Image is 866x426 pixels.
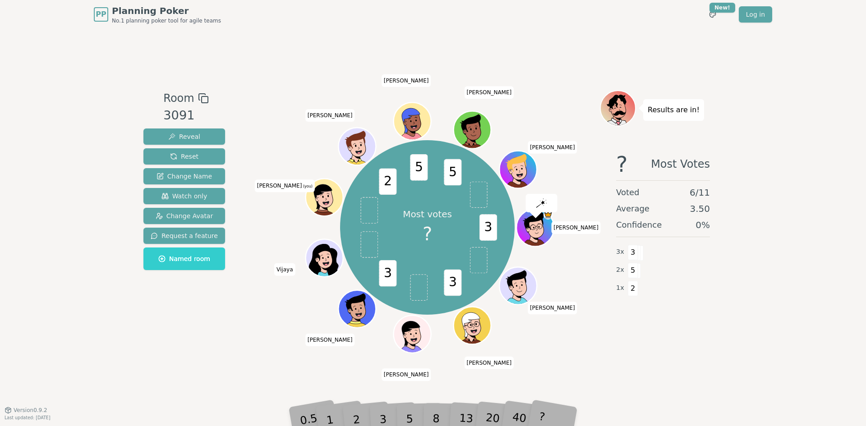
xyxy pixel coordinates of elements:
span: 3 x [616,247,624,257]
span: 1 x [616,283,624,293]
span: (you) [302,184,313,188]
div: 3091 [163,106,208,125]
span: Watch only [161,192,207,201]
span: 5 [628,263,638,278]
span: Click to change your name [305,109,355,121]
span: Click to change your name [528,141,577,153]
span: 2 x [616,265,624,275]
button: Change Avatar [143,208,225,224]
span: 2 [379,169,396,195]
span: Version 0.9.2 [14,407,47,414]
span: 5 [444,159,461,186]
span: Change Avatar [156,211,213,220]
span: 3 [479,214,497,241]
div: New! [709,3,735,13]
span: Click to change your name [382,368,431,381]
span: Reset [170,152,198,161]
button: Version0.9.2 [5,407,47,414]
span: 3.50 [690,202,710,215]
span: 5 [410,154,428,181]
span: Click to change your name [551,221,601,234]
button: Reset [143,148,225,165]
span: Planning Poker [112,5,221,17]
span: Click to change your name [528,302,577,314]
span: Room [163,90,194,106]
button: Change Name [143,168,225,184]
button: Named room [143,247,225,270]
button: Watch only [143,188,225,204]
span: Click to change your name [465,356,514,369]
span: 3 [379,260,396,287]
p: Most votes [403,208,452,220]
span: Matt is the host [543,210,553,220]
button: Request a feature [143,228,225,244]
span: ? [616,153,627,175]
span: 6 / 11 [690,186,710,199]
span: Click to change your name [305,334,355,346]
span: Reveal [168,132,200,141]
span: Click to change your name [274,263,295,275]
a: Log in [739,6,772,23]
span: 3 [628,245,638,260]
span: 2 [628,281,638,296]
button: Click to change your avatar [307,179,342,215]
span: Click to change your name [382,74,431,87]
span: PP [96,9,106,20]
span: Last updated: [DATE] [5,415,51,420]
span: Click to change your name [465,86,514,99]
span: Request a feature [151,231,218,240]
span: Average [616,202,649,215]
span: ? [423,220,432,247]
button: Reveal [143,128,225,145]
button: New! [705,6,721,23]
span: Confidence [616,219,662,231]
p: Results are in! [648,104,700,116]
span: Named room [158,254,210,263]
span: 0 % [696,219,710,231]
img: reveal [536,198,547,207]
span: Click to change your name [255,179,315,192]
span: Most Votes [651,153,710,175]
span: 3 [444,270,461,296]
span: Change Name [157,172,212,181]
span: No.1 planning poker tool for agile teams [112,17,221,24]
span: Voted [616,186,640,199]
a: PPPlanning PokerNo.1 planning poker tool for agile teams [94,5,221,24]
